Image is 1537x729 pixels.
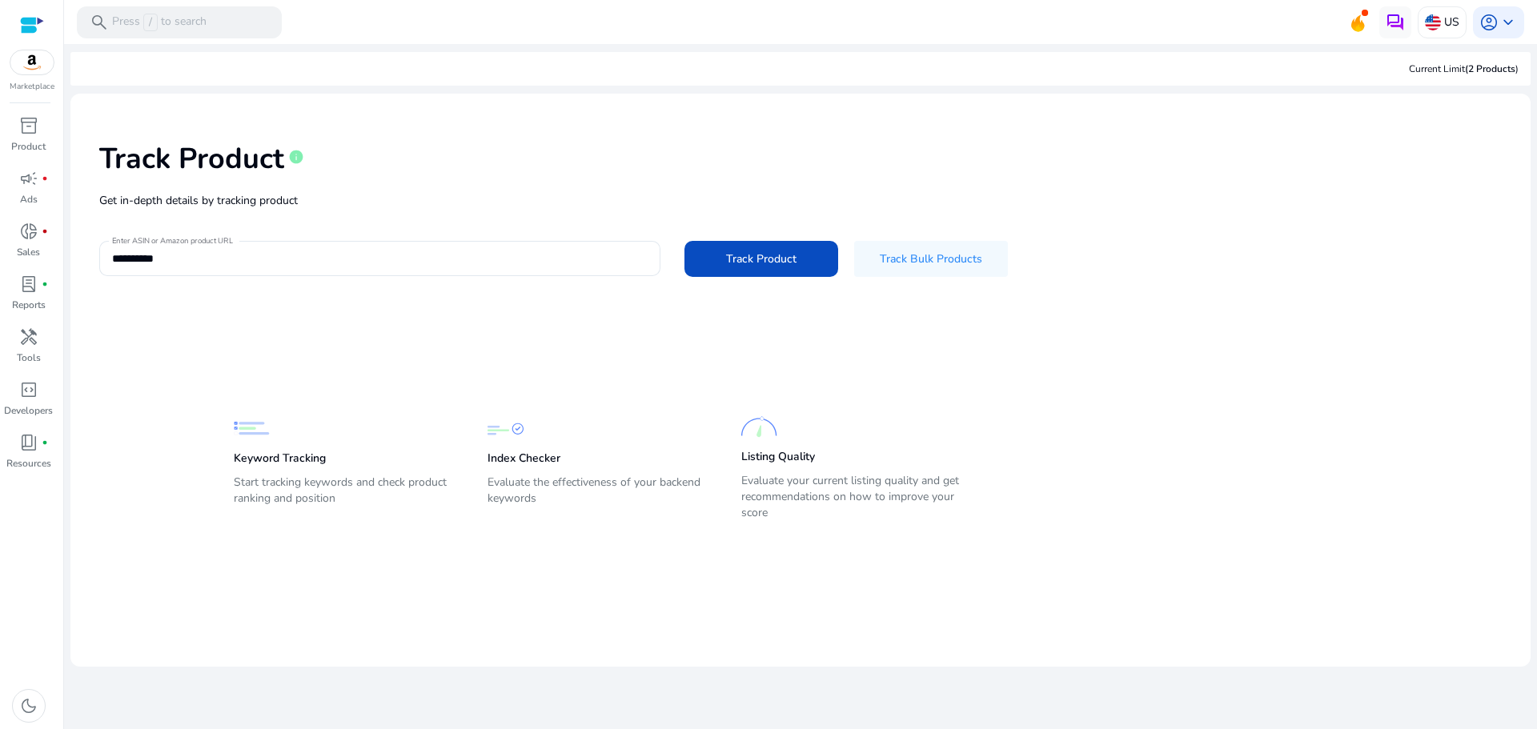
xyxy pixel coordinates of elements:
[42,175,48,182] span: fiber_manual_record
[234,475,455,519] p: Start tracking keywords and check product ranking and position
[288,149,304,165] span: info
[684,241,838,277] button: Track Product
[12,298,46,312] p: Reports
[112,14,207,31] p: Press to search
[112,235,233,246] mat-label: Enter ASIN or Amazon product URL
[234,411,270,447] img: Keyword Tracking
[10,81,54,93] p: Marketplace
[42,228,48,234] span: fiber_manual_record
[143,14,158,31] span: /
[741,409,777,445] img: Listing Quality
[19,433,38,452] span: book_4
[741,449,815,465] p: Listing Quality
[488,475,709,519] p: Evaluate the effectiveness of your backend keywords
[90,13,109,32] span: search
[99,142,284,176] h1: Track Product
[854,241,1008,277] button: Track Bulk Products
[19,222,38,241] span: donut_small
[726,250,797,267] span: Track Product
[6,456,51,471] p: Resources
[234,451,326,467] p: Keyword Tracking
[4,403,53,418] p: Developers
[20,192,38,206] p: Ads
[19,380,38,399] span: code_blocks
[19,274,38,294] span: lab_profile
[19,696,38,715] span: dark_mode
[42,439,48,446] span: fiber_manual_record
[19,327,38,346] span: handyman
[19,116,38,135] span: inventory_2
[880,250,982,267] span: Track Bulk Products
[42,281,48,287] span: fiber_manual_record
[11,139,46,154] p: Product
[19,169,38,188] span: campaign
[99,192,1502,209] p: Get in-depth details by tracking product
[488,411,524,447] img: Index Checker
[17,245,40,259] p: Sales
[741,473,963,521] p: Evaluate your current listing quality and get recommendations on how to improve your score
[488,451,560,467] p: Index Checker
[10,50,54,74] img: amazon.svg
[17,350,41,365] p: Tools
